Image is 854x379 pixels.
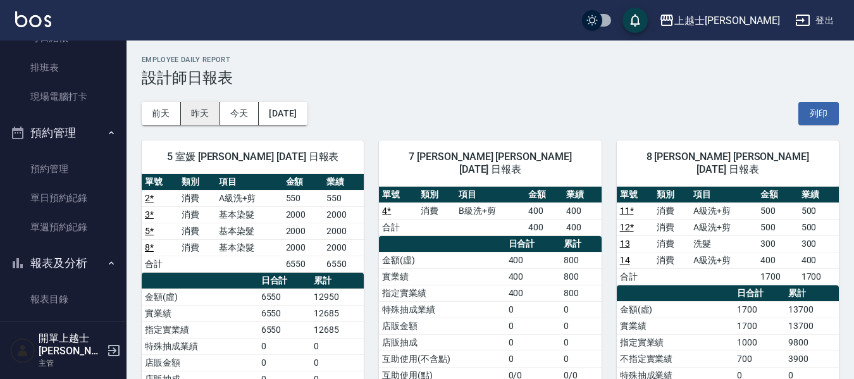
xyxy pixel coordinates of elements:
th: 金額 [525,187,563,203]
button: 前天 [142,102,181,125]
td: 實業績 [142,305,258,321]
td: 400 [563,202,601,219]
th: 累計 [785,285,839,302]
button: 報表及分析 [5,247,121,280]
td: 1000 [734,334,786,351]
td: 店販金額 [379,318,505,334]
td: 550 [323,190,364,206]
span: 7 [PERSON_NAME] [PERSON_NAME] [DATE] 日報表 [394,151,586,176]
td: 消費 [653,219,690,235]
td: 消費 [653,252,690,268]
th: 累計 [311,273,364,289]
td: 消費 [178,206,215,223]
th: 業績 [798,187,839,203]
td: 12685 [311,321,364,338]
th: 金額 [283,174,323,190]
td: 400 [505,285,561,301]
img: Logo [15,11,51,27]
th: 累計 [560,236,601,252]
td: 400 [505,252,561,268]
td: 金額(虛) [142,289,258,305]
img: Person [10,338,35,363]
td: 0 [505,301,561,318]
td: 消費 [653,202,690,219]
a: 排班表 [5,53,121,82]
td: 特殊抽成業績 [379,301,505,318]
td: 1700 [798,268,839,285]
td: B級洗+剪 [455,202,525,219]
td: 消費 [418,202,455,219]
td: 消費 [178,239,215,256]
th: 業績 [563,187,601,203]
a: 報表目錄 [5,285,121,314]
button: 登出 [790,9,839,32]
button: 上越士[PERSON_NAME] [654,8,785,34]
td: 300 [798,235,839,252]
td: 消費 [653,235,690,252]
td: 基本染髮 [216,206,283,223]
a: 單週預約紀錄 [5,213,121,242]
td: 800 [560,285,601,301]
td: 6550 [283,256,323,272]
td: 特殊抽成業績 [142,338,258,354]
td: 2000 [283,239,323,256]
a: 店家區間累計表 [5,314,121,343]
td: 0 [505,334,561,351]
th: 項目 [690,187,757,203]
td: 400 [757,252,798,268]
td: 0 [560,318,601,334]
td: 2000 [283,223,323,239]
td: 1700 [757,268,798,285]
td: 實業績 [617,318,734,334]
td: 500 [757,202,798,219]
th: 類別 [653,187,690,203]
td: 13700 [785,318,839,334]
th: 項目 [216,174,283,190]
td: 1700 [734,301,786,318]
td: 不指定實業績 [617,351,734,367]
td: A級洗+剪 [216,190,283,206]
td: 400 [525,219,563,235]
td: 1700 [734,318,786,334]
td: 800 [560,252,601,268]
td: 2000 [323,223,364,239]
table: a dense table [617,187,839,285]
td: A級洗+剪 [690,252,757,268]
td: 0 [560,334,601,351]
td: 基本染髮 [216,223,283,239]
td: 400 [525,202,563,219]
td: 0 [311,338,364,354]
td: 店販抽成 [379,334,505,351]
td: 500 [798,219,839,235]
td: 2000 [323,239,364,256]
td: 實業績 [379,268,505,285]
td: 6550 [323,256,364,272]
td: 700 [734,351,786,367]
button: 今天 [220,102,259,125]
td: 0 [505,351,561,367]
th: 日合計 [505,236,561,252]
th: 類別 [178,174,215,190]
td: 0 [311,354,364,371]
a: 14 [620,255,630,265]
td: 消費 [178,223,215,239]
a: 現場電腦打卡 [5,82,121,111]
td: 12685 [311,305,364,321]
td: 3900 [785,351,839,367]
h3: 設計師日報表 [142,69,839,87]
td: 0 [258,354,311,371]
td: 合計 [379,219,417,235]
td: 0 [505,318,561,334]
td: 550 [283,190,323,206]
td: 金額(虛) [379,252,505,268]
th: 日合計 [734,285,786,302]
th: 單號 [142,174,178,190]
td: 0 [258,338,311,354]
h2: Employee Daily Report [142,56,839,64]
td: 金額(虛) [617,301,734,318]
a: 預約管理 [5,154,121,183]
span: 5 室媛 [PERSON_NAME] [DATE] 日報表 [157,151,349,163]
td: 指定實業績 [617,334,734,351]
a: 單日預約紀錄 [5,183,121,213]
th: 單號 [617,187,653,203]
